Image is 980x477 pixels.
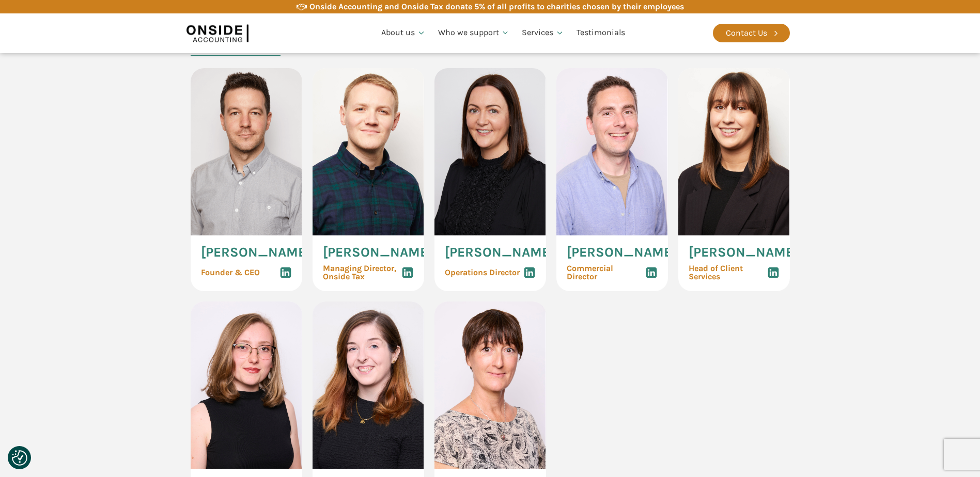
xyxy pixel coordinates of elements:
span: [PERSON_NAME] [201,246,310,259]
a: Who we support [432,15,516,51]
span: Operations Director [445,268,520,277]
span: [PERSON_NAME] [567,246,676,259]
span: Commercial Director [567,264,645,281]
a: Contact Us [713,24,790,42]
a: Testimonials [570,15,631,51]
span: [PERSON_NAME] [445,246,554,259]
div: Contact Us [726,26,767,40]
span: Managing Director, Onside Tax [323,264,396,281]
a: About us [375,15,432,51]
span: Founder & CEO [201,268,260,277]
img: Revisit consent button [12,450,27,466]
img: Onside Accounting [186,21,248,45]
span: Head of Client Services [689,264,767,281]
span: [PERSON_NAME] [323,246,432,259]
a: Services [516,15,570,51]
span: [PERSON_NAME] [689,246,798,259]
button: Consent Preferences [12,450,27,466]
